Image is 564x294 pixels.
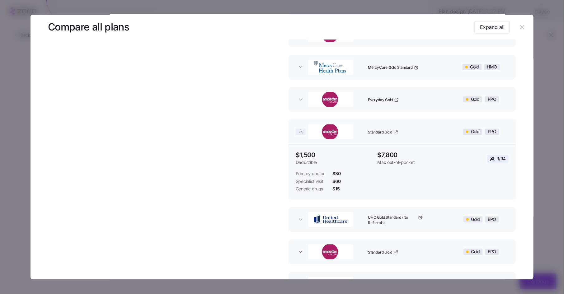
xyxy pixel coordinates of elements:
[368,215,417,226] span: UHC Gold Standard (No Referrals)
[471,217,480,222] span: Gold
[368,130,399,135] a: Standard Gold
[368,65,419,70] a: MercyCare Gold Standard
[309,211,352,227] img: UnitedHealthcare
[309,59,352,75] img: MercyCare Health Plans
[368,250,392,255] span: Standard Gold
[332,186,340,192] span: $15
[368,130,392,135] span: Standard Gold
[288,144,516,199] div: AmbetterStandard GoldGoldPPO
[368,215,423,226] a: UHC Gold Standard (No Referrals)
[378,159,445,166] span: Max out-of-pocket
[475,21,510,33] button: Expand all
[368,97,393,103] span: Everyday Gold
[296,159,373,166] span: Deductible
[288,239,516,264] button: AmbetterStandard GoldGoldEPO
[480,23,505,31] span: Expand all
[368,65,413,70] span: MercyCare Gold Standard
[296,170,325,177] span: Primary doctor
[471,96,480,102] span: Gold
[48,20,129,34] h3: Compare all plans
[309,91,352,107] img: Ambetter
[309,244,352,260] img: Ambetter
[296,178,325,184] span: Specialist visit
[487,64,497,70] span: HMO
[296,186,325,192] span: Generic drugs
[471,129,480,134] span: Gold
[488,129,496,134] span: PPO
[332,170,341,177] span: $30
[488,217,496,222] span: EPO
[470,64,479,70] span: Gold
[378,152,445,158] span: $7,800
[368,97,399,103] a: Everyday Gold
[368,250,399,255] a: Standard Gold
[471,249,480,254] span: Gold
[288,54,516,79] button: MercyCare Health PlansMercyCare Gold StandardGoldHMO
[497,156,506,162] span: 1 / 94
[488,96,496,102] span: PPO
[288,87,516,112] button: AmbetterEveryday GoldGoldPPO
[296,152,373,158] span: $1,500
[332,178,341,184] span: $60
[288,119,516,144] button: AmbetterStandard GoldGoldPPO
[488,249,496,254] span: EPO
[288,207,516,232] button: UnitedHealthcareUHC Gold Standard (No Referrals)GoldEPO
[309,124,352,140] img: Ambetter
